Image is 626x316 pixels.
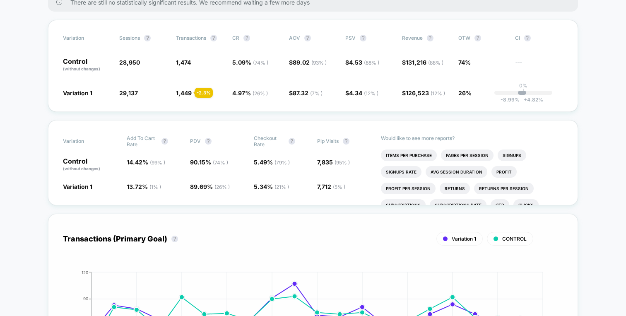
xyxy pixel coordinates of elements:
[119,89,138,96] span: 29,137
[289,59,327,66] span: $
[381,199,426,211] li: Subscriptions
[190,138,201,144] span: PDV
[83,296,88,301] tspan: 90
[119,35,140,41] span: Sessions
[289,89,323,96] span: $
[210,35,217,41] button: ?
[254,135,284,147] span: Checkout Rate
[127,159,165,166] span: 14.42 %
[214,184,230,190] span: ( 26 % )
[474,35,481,41] button: ?
[519,82,527,89] p: 0%
[274,184,289,190] span: ( 21 % )
[205,138,212,145] button: ?
[82,270,88,275] tspan: 120
[402,35,423,41] span: Revenue
[213,159,228,166] span: ( 74 % )
[524,96,527,103] span: +
[254,159,290,166] span: 5.49 %
[431,90,445,96] span: ( 12 % )
[253,60,268,66] span: ( 74 % )
[63,58,111,72] p: Control
[119,59,140,66] span: 28,950
[161,138,168,145] button: ?
[440,183,470,194] li: Returns
[333,184,345,190] span: ( 5 % )
[491,166,517,178] li: Profit
[502,236,527,242] span: CONTROL
[491,199,509,211] li: Ctr
[349,59,379,66] span: 4.53
[522,89,524,95] p: |
[243,35,250,41] button: ?
[458,59,471,66] span: 74%
[149,184,161,190] span: ( 1 % )
[63,135,108,147] span: Variation
[360,35,366,41] button: ?
[63,35,108,41] span: Variation
[254,183,289,190] span: 5.34 %
[195,88,213,98] div: - 2.3 %
[345,89,378,96] span: $
[317,138,339,144] span: Plp Visits
[144,35,151,41] button: ?
[427,35,433,41] button: ?
[458,35,504,41] span: OTW
[515,60,563,72] span: ---
[426,166,487,178] li: Avg Session Duration
[515,35,561,41] span: CI
[381,150,437,161] li: Items Per Purchase
[190,183,230,190] span: 89.69 %
[176,89,192,96] span: 1,449
[381,166,421,178] li: Signups Rate
[63,66,100,71] span: (without changes)
[63,166,100,171] span: (without changes)
[232,59,268,66] span: 5.09 %
[474,183,534,194] li: Returns Per Session
[274,159,290,166] span: ( 79 % )
[381,135,563,141] p: Would like to see more reports?
[381,183,436,194] li: Profit Per Session
[63,89,92,96] span: Variation 1
[232,89,268,96] span: 4.97 %
[335,159,350,166] span: ( 95 % )
[63,183,92,190] span: Variation 1
[402,89,445,96] span: $
[364,60,379,66] span: ( 88 % )
[524,35,531,41] button: ?
[317,183,345,190] span: 7,712
[176,59,191,66] span: 1,474
[289,35,300,41] span: AOV
[364,90,378,96] span: ( 12 % )
[402,59,443,66] span: $
[190,159,228,166] span: 90.15 %
[349,89,378,96] span: 4.34
[150,159,165,166] span: ( 99 % )
[520,96,543,103] span: 4.82 %
[310,90,323,96] span: ( 7 % )
[441,150,494,161] li: Pages Per Session
[345,59,379,66] span: $
[452,236,476,242] span: Variation 1
[343,138,349,145] button: ?
[430,199,486,211] li: Subscriptions Rate
[311,60,327,66] span: ( 93 % )
[127,183,161,190] span: 13.72 %
[127,135,157,147] span: Add To Cart Rate
[501,96,520,103] span: -8.99 %
[232,35,239,41] span: CR
[406,89,445,96] span: 126,523
[513,199,539,211] li: Clicks
[176,35,206,41] span: Transactions
[498,150,526,161] li: Signups
[304,35,311,41] button: ?
[458,89,472,96] span: 26%
[345,35,356,41] span: PSV
[293,89,323,96] span: 87.32
[63,158,118,172] p: Control
[293,59,327,66] span: 89.02
[171,236,178,242] button: ?
[253,90,268,96] span: ( 26 % )
[317,159,350,166] span: 7,835
[289,138,295,145] button: ?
